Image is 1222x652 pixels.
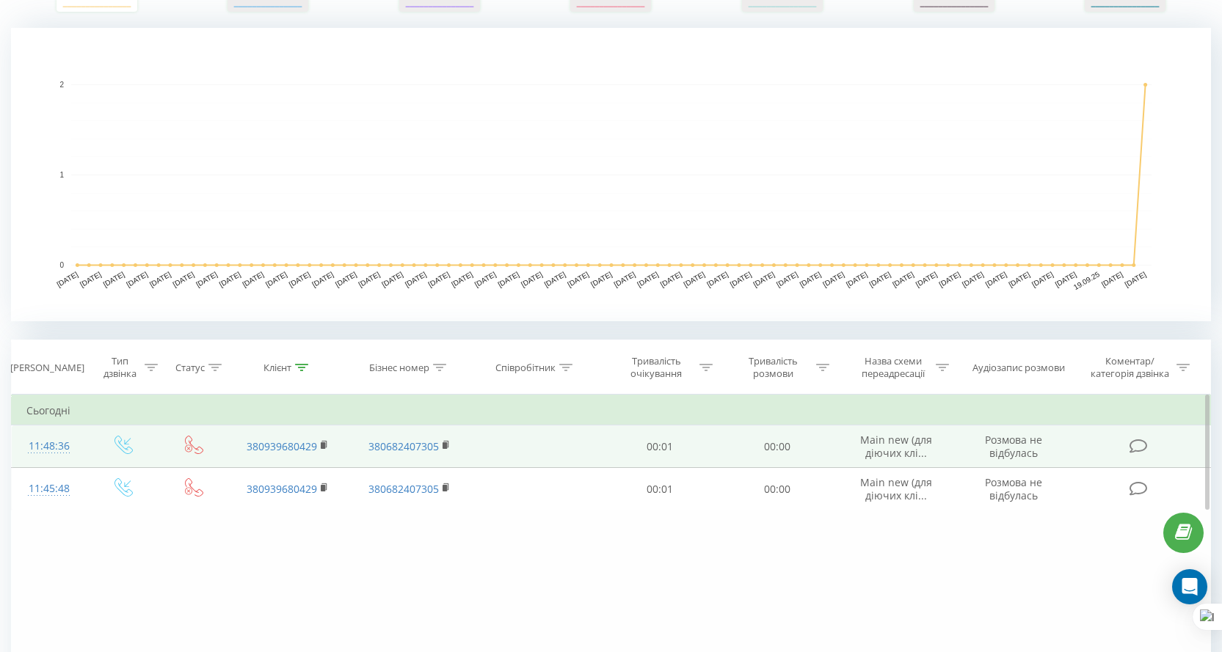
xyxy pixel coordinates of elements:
[175,362,205,374] div: Статус
[368,439,439,453] a: 380682407305
[11,28,1211,321] svg: A chart.
[601,468,719,510] td: 00:01
[543,270,567,288] text: [DATE]
[26,432,72,461] div: 11:48:36
[264,270,288,288] text: [DATE]
[984,270,1008,288] text: [DATE]
[102,270,126,288] text: [DATE]
[961,270,985,288] text: [DATE]
[854,355,932,380] div: Назва схеми переадресації
[380,270,404,288] text: [DATE]
[985,433,1042,460] span: Розмова не відбулась
[450,270,474,288] text: [DATE]
[845,270,869,288] text: [DATE]
[368,482,439,496] a: 380682407305
[357,270,382,288] text: [DATE]
[914,270,939,288] text: [DATE]
[589,270,614,288] text: [DATE]
[972,362,1065,374] div: Аудіозапис розмови
[148,270,172,288] text: [DATE]
[404,270,428,288] text: [DATE]
[247,482,317,496] a: 380939680429
[601,425,719,468] td: 00:01
[26,475,72,503] div: 11:45:48
[860,475,932,502] span: Main new (для діючих клі...
[247,439,317,453] a: 380939680429
[334,270,358,288] text: [DATE]
[860,433,932,460] span: Main new (для діючих клі...
[821,270,845,288] text: [DATE]
[172,270,196,288] text: [DATE]
[891,270,915,288] text: [DATE]
[99,355,140,380] div: Тип дзвінка
[1172,569,1207,604] div: Open Intercom Messenger
[1054,270,1078,288] text: [DATE]
[55,270,79,288] text: [DATE]
[729,270,753,288] text: [DATE]
[775,270,799,288] text: [DATE]
[473,270,498,288] text: [DATE]
[1124,270,1148,288] text: [DATE]
[613,270,637,288] text: [DATE]
[125,270,149,288] text: [DATE]
[659,270,683,288] text: [DATE]
[495,362,556,374] div: Співробітник
[734,355,812,380] div: Тривалість розмови
[617,355,696,380] div: Тривалість очікування
[59,261,64,269] text: 0
[310,270,335,288] text: [DATE]
[218,270,242,288] text: [DATE]
[241,270,265,288] text: [DATE]
[705,270,730,288] text: [DATE]
[12,396,1211,425] td: Сьогодні
[263,362,291,374] div: Клієнт
[752,270,776,288] text: [DATE]
[1100,270,1124,288] text: [DATE]
[683,270,707,288] text: [DATE]
[937,270,961,288] text: [DATE]
[496,270,520,288] text: [DATE]
[1030,270,1055,288] text: [DATE]
[194,270,219,288] text: [DATE]
[799,270,823,288] text: [DATE]
[288,270,312,288] text: [DATE]
[719,425,836,468] td: 00:00
[427,270,451,288] text: [DATE]
[868,270,892,288] text: [DATE]
[369,362,429,374] div: Бізнес номер
[79,270,103,288] text: [DATE]
[520,270,544,288] text: [DATE]
[1072,270,1102,291] text: 19.09.25
[1007,270,1031,288] text: [DATE]
[59,81,64,89] text: 2
[10,362,84,374] div: [PERSON_NAME]
[566,270,590,288] text: [DATE]
[985,475,1042,502] span: Розмова не відбулась
[1087,355,1173,380] div: Коментар/категорія дзвінка
[636,270,660,288] text: [DATE]
[719,468,836,510] td: 00:00
[59,171,64,179] text: 1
